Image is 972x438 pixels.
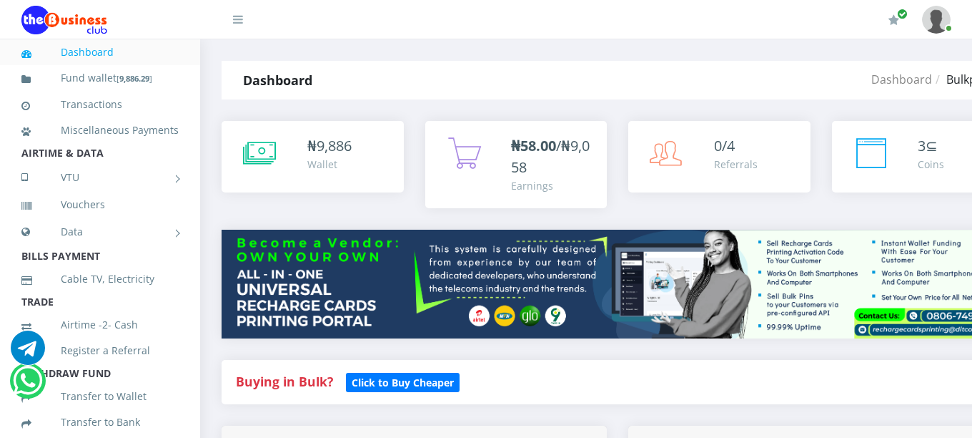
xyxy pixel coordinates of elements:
[21,114,179,147] a: Miscellaneous Payments
[236,373,333,390] strong: Buying in Bulk?
[628,121,810,193] a: 0/4 Referrals
[21,160,179,195] a: VTU
[317,136,352,155] span: 9,886
[116,73,152,84] small: [ ]
[352,376,454,389] b: Click to Buy Cheaper
[918,157,944,172] div: Coins
[714,157,758,172] div: Referrals
[922,6,951,34] img: User
[511,136,590,177] span: /₦9,058
[21,36,179,69] a: Dashboard
[511,136,556,155] b: ₦58.00
[307,135,352,157] div: ₦
[888,14,899,26] i: Renew/Upgrade Subscription
[425,121,607,208] a: ₦58.00/₦9,058 Earnings
[918,135,944,157] div: ⊆
[714,136,735,155] span: 0/4
[243,72,312,89] strong: Dashboard
[21,263,179,296] a: Cable TV, Electricity
[21,62,179,95] a: Fund wallet[9,886.29]
[346,373,460,390] a: Click to Buy Cheaper
[21,188,179,221] a: Vouchers
[11,341,45,365] a: Chat for support
[21,6,107,34] img: Logo
[21,88,179,121] a: Transactions
[21,308,179,341] a: Airtime -2- Cash
[918,136,926,155] span: 3
[13,374,42,398] a: Chat for support
[119,73,149,84] b: 9,886.29
[21,214,179,250] a: Data
[871,72,932,87] a: Dashboard
[897,9,908,19] span: Renew/Upgrade Subscription
[222,121,404,193] a: ₦9,886 Wallet
[511,178,593,193] div: Earnings
[21,380,179,413] a: Transfer to Wallet
[307,157,352,172] div: Wallet
[21,334,179,367] a: Register a Referral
